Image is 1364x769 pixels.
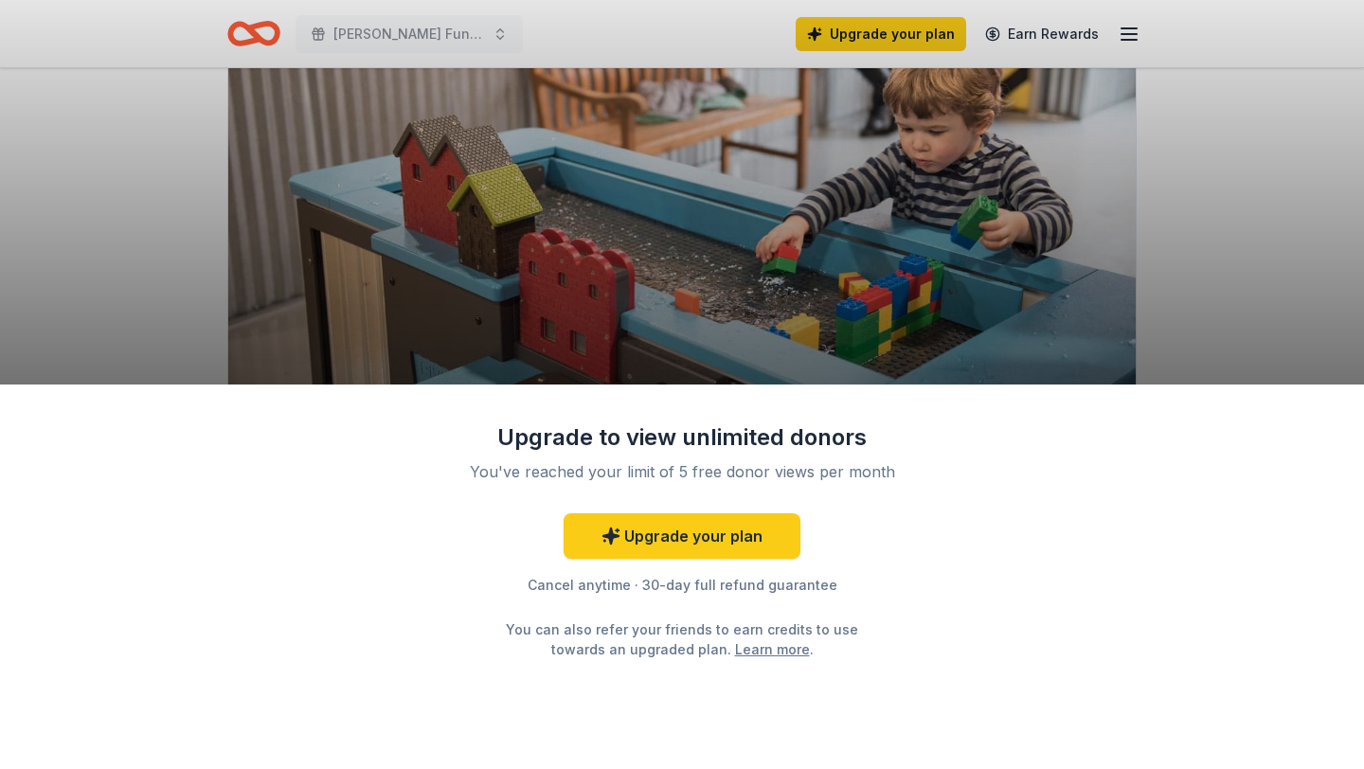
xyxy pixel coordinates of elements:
[436,574,928,597] div: Cancel anytime · 30-day full refund guarantee
[735,639,810,659] a: Learn more
[436,422,928,453] div: Upgrade to view unlimited donors
[458,460,906,483] div: You've reached your limit of 5 free donor views per month
[564,513,800,559] a: Upgrade your plan
[489,619,875,659] div: You can also refer your friends to earn credits to use towards an upgraded plan. .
